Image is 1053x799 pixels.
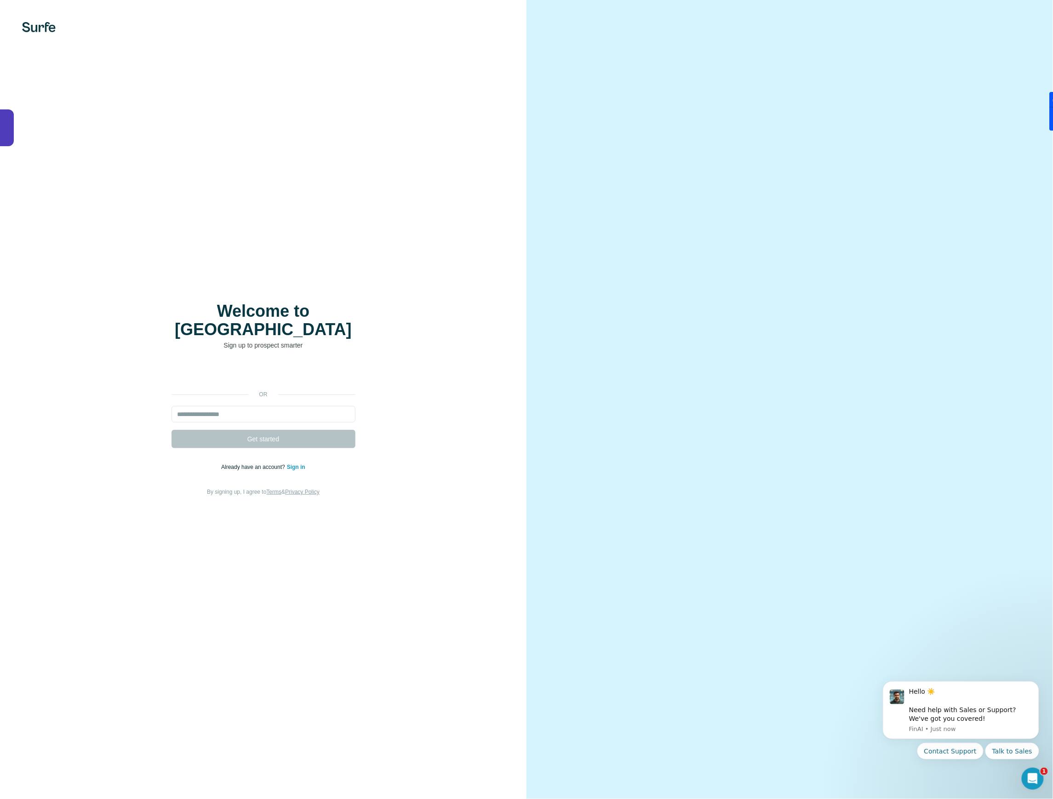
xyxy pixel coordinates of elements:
[207,489,320,495] span: By signing up, I agree to &
[172,302,355,339] h1: Welcome to [GEOGRAPHIC_DATA]
[249,390,278,399] p: or
[1041,768,1048,775] span: 1
[1022,768,1044,790] iframe: Intercom live chat
[167,364,360,384] iframe: Sign in with Google Button
[22,22,56,32] img: Surfe's logo
[172,341,355,350] p: Sign up to prospect smarter
[869,669,1053,794] iframe: Intercom notifications message
[267,489,282,495] a: Terms
[287,464,305,470] a: Sign in
[285,489,320,495] a: Privacy Policy
[221,464,287,470] span: Already have an account?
